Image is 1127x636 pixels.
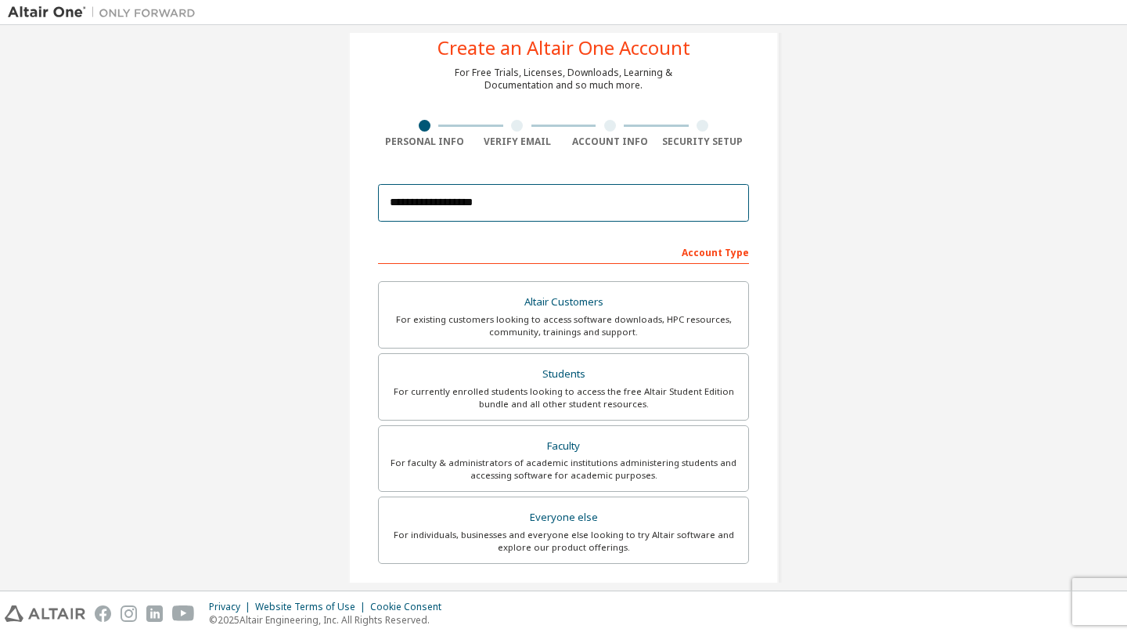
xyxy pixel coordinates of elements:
div: For faculty & administrators of academic institutions administering students and accessing softwa... [388,457,739,482]
div: For currently enrolled students looking to access the free Altair Student Edition bundle and all ... [388,385,739,410]
img: instagram.svg [121,605,137,622]
img: Altair One [8,5,203,20]
div: Verify Email [471,136,564,148]
div: Everyone else [388,507,739,529]
div: Security Setup [657,136,750,148]
div: Students [388,363,739,385]
div: Cookie Consent [370,601,451,613]
div: Faculty [388,435,739,457]
div: For existing customers looking to access software downloads, HPC resources, community, trainings ... [388,313,739,338]
img: linkedin.svg [146,605,163,622]
div: For Free Trials, Licenses, Downloads, Learning & Documentation and so much more. [455,67,672,92]
div: Website Terms of Use [255,601,370,613]
div: For individuals, businesses and everyone else looking to try Altair software and explore our prod... [388,529,739,554]
div: Create an Altair One Account [437,38,690,57]
div: Altair Customers [388,291,739,313]
div: Personal Info [378,136,471,148]
div: Account Info [563,136,657,148]
img: youtube.svg [172,605,195,622]
div: Privacy [209,601,255,613]
img: altair_logo.svg [5,605,85,622]
img: facebook.svg [95,605,111,622]
p: © 2025 Altair Engineering, Inc. All Rights Reserved. [209,613,451,627]
div: Account Type [378,239,749,264]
